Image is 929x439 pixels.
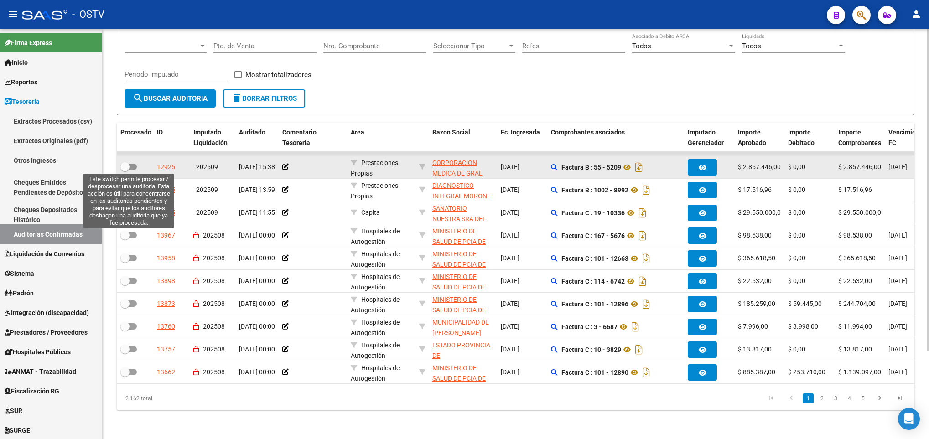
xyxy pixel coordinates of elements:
[5,38,52,48] span: Firma Express
[351,319,400,336] span: Hospitales de Autogestión
[432,227,486,256] span: MINISTERIO DE SALUD DE PCIA DE BSAS
[838,209,885,216] span: $ 29.550.000,00
[193,129,228,146] span: Imputado Liquidación
[5,57,28,67] span: Inicio
[888,300,907,307] span: [DATE]
[788,163,805,170] span: $ 0,00
[501,254,519,262] span: [DATE]
[788,323,818,330] span: $ 3.998,00
[801,391,815,406] li: page 1
[432,296,486,324] span: MINISTERIO DE SALUD DE PCIA DE BSAS
[838,254,876,262] span: $ 365.618,50
[432,340,493,359] div: - 30673377544
[629,320,641,334] i: Descargar documento
[838,186,872,193] span: $ 17.516,96
[351,296,400,314] span: Hospitales de Autogestión
[561,232,625,239] strong: Factura C : 167 - 5676
[888,323,907,330] span: [DATE]
[561,209,625,217] strong: Factura C : 19 - 10336
[157,162,175,172] div: 12925
[239,163,275,170] span: [DATE] 15:38
[190,123,235,153] datatable-header-cell: Imputado Liquidación
[734,123,784,153] datatable-header-cell: Importe Aprobado
[788,129,815,146] span: Importe Debitado
[501,209,519,216] span: [DATE]
[157,207,175,218] div: 14165
[153,123,190,153] datatable-header-cell: ID
[742,42,761,50] span: Todos
[637,206,649,220] i: Descargar documento
[5,288,34,298] span: Padrón
[432,317,493,336] div: - 30681618089
[239,300,275,307] span: [DATE] 00:00
[432,250,486,279] span: MINISTERIO DE SALUD DE PCIA DE BSAS
[157,367,175,377] div: 13662
[838,232,872,239] span: $ 98.538,00
[157,129,163,136] span: ID
[432,182,490,210] span: DIAGNOSTICO INTEGRAL MORON -DIMO S.R.L.
[784,123,835,153] datatable-header-cell: Importe Debitado
[637,228,649,243] i: Descargar documento
[835,123,885,153] datatable-header-cell: Importe Comprobantes
[830,393,841,403] a: 3
[133,93,144,103] mat-icon: search
[157,321,175,332] div: 13760
[203,346,225,353] span: 202508
[838,163,881,170] span: $ 2.857.446,00
[561,164,621,171] strong: Factura B : 55 - 5209
[157,276,175,286] div: 13898
[157,253,175,263] div: 13958
[351,129,364,136] span: Area
[5,97,40,107] span: Tesorería
[432,205,486,233] span: SANATORIO NUESTRA SRA DEL PILAR SA
[738,323,768,330] span: $ 7.996,00
[432,364,486,393] span: MINISTERIO DE SALUD DE PCIA DE BSAS
[432,158,493,177] div: - 30545840754
[157,344,175,355] div: 13757
[551,129,625,136] span: Comprobantes asociados
[239,254,275,262] span: [DATE] 00:00
[838,346,872,353] span: $ 13.817,00
[432,249,493,268] div: - 30626983398
[203,254,225,262] span: 202508
[72,5,104,25] span: - OSTV
[888,346,907,353] span: [DATE]
[231,94,297,103] span: Borrar Filtros
[196,163,218,170] span: 202509
[429,123,497,153] datatable-header-cell: Razon Social
[120,129,151,136] span: Procesado
[891,393,908,403] a: go to last page
[203,277,225,284] span: 202508
[239,186,275,193] span: [DATE] 13:59
[501,163,519,170] span: [DATE]
[788,186,805,193] span: $ 0,00
[239,232,275,239] span: [DATE] 00:00
[788,232,805,239] span: $ 0,00
[633,342,645,357] i: Descargar documento
[501,323,519,330] span: [DATE]
[351,364,400,382] span: Hospitales de Autogestión
[561,346,621,353] strong: Factura C : 10 - 3829
[640,365,652,380] i: Descargar documento
[561,369,628,376] strong: Factura C : 101 - 12890
[561,300,628,308] strong: Factura C : 101 - 12896
[561,186,628,194] strong: Factura B : 1002 - 8992
[640,183,652,197] i: Descargar documento
[842,391,856,406] li: page 4
[351,273,400,291] span: Hospitales de Autogestión
[501,368,519,376] span: [DATE]
[5,367,76,377] span: ANMAT - Trazabilidad
[640,297,652,311] i: Descargar documento
[7,9,18,20] mat-icon: menu
[838,323,872,330] span: $ 11.994,00
[738,129,766,146] span: Importe Aprobado
[203,232,225,239] span: 202508
[637,274,649,289] i: Descargar documento
[5,425,30,435] span: SURGE
[547,123,684,153] datatable-header-cell: Comprobantes asociados
[117,387,275,410] div: 2.162 total
[871,393,888,403] a: go to next page
[282,129,317,146] span: Comentario Tesoreria
[738,300,775,307] span: $ 185.259,00
[838,368,881,376] span: $ 1.139.097,00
